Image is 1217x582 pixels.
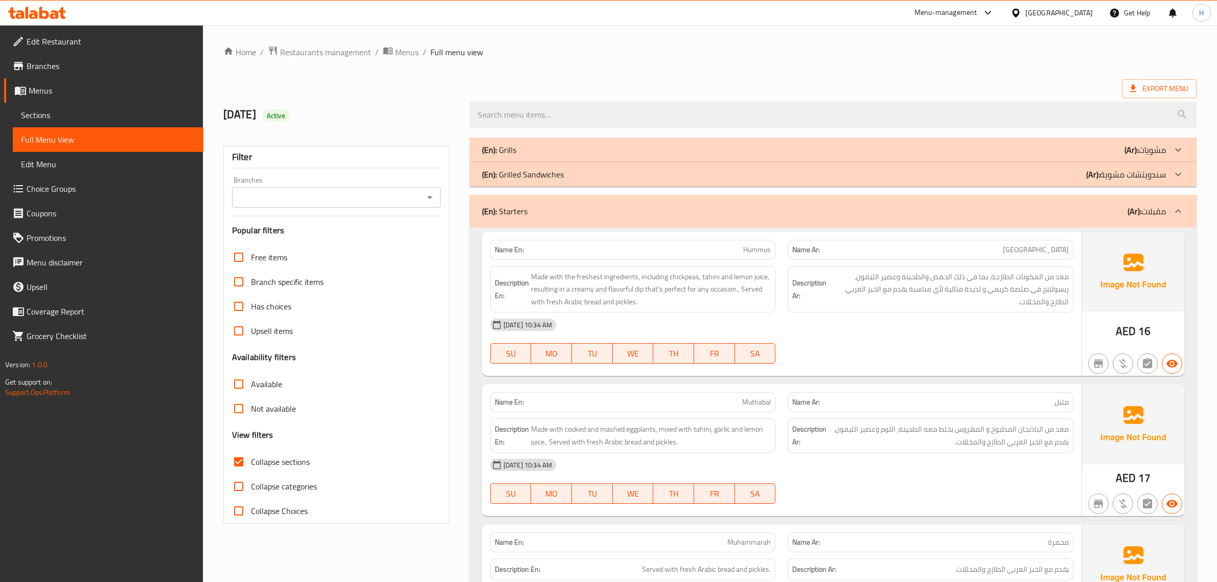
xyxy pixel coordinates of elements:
a: Full Menu View [13,127,203,152]
button: TH [653,343,694,364]
button: SU [490,483,532,504]
strong: Description En: [495,563,540,576]
a: Sections [13,103,203,127]
p: Grills [482,144,516,156]
span: WE [617,486,650,501]
strong: Description Ar: [792,423,826,448]
button: Available [1162,494,1182,514]
nav: breadcrumb [223,46,1197,59]
button: Purchased item [1113,353,1133,374]
span: 16 [1138,321,1151,341]
strong: Name En: [495,244,524,255]
span: Grocery Checklist [27,330,195,342]
span: TH [657,346,690,361]
a: Edit Menu [13,152,203,176]
span: Served with fresh Arabic bread and pickles. [642,563,771,576]
span: Hummus [743,244,771,255]
span: AED [1116,321,1136,341]
span: Free items [251,251,287,263]
span: Branches [27,60,195,72]
span: SA [739,486,772,501]
a: Support.OpsPlatform [5,386,70,399]
span: Edit Restaurant [27,35,195,48]
p: Starters [482,205,527,217]
span: H [1199,7,1204,18]
button: SU [490,343,532,364]
span: TH [657,486,690,501]
span: 17 [1138,468,1151,488]
span: Collapse categories [251,480,317,493]
button: Available [1162,353,1182,374]
a: Restaurants management [268,46,371,59]
span: SU [495,346,527,361]
span: Muhammarah [727,537,771,548]
a: Menus [383,46,419,59]
b: (En): [482,167,497,182]
a: Choice Groups [4,176,203,201]
span: Choice Groups [27,183,195,195]
a: Menus [4,78,203,103]
a: Promotions [4,226,203,250]
a: Menu disclaimer [4,250,203,275]
button: TU [572,343,613,364]
strong: Name En: [495,537,524,548]
span: WE [617,346,650,361]
span: MO [535,346,568,361]
span: Has choices [251,300,291,312]
span: Menus [395,46,419,58]
span: SA [739,346,772,361]
span: معد من الباذنجان المطبوخ و المهروس يخلط معه الطحينة، الثوم وعصير الليمون، يقدم مع الخبز العربي ال... [829,423,1069,448]
a: Coupons [4,201,203,226]
div: [GEOGRAPHIC_DATA] [1025,7,1093,18]
span: Not available [251,402,296,415]
a: Branches [4,54,203,78]
span: SU [495,486,527,501]
strong: Description Ar: [792,277,826,302]
span: [DATE] 10:34 AM [499,320,556,330]
h3: View filters [232,429,273,441]
strong: Name Ar: [792,537,820,548]
span: Export Menu [1122,79,1197,98]
span: معد من المكونات الطازجة، بما في ذلك الحمص والطحينة وعصير الليمون، ريسولتنج في صلصة كريمي و لذيذة ... [829,271,1069,308]
button: Not branch specific item [1088,353,1109,374]
div: (En): Grills(Ar):مشويات [470,138,1197,162]
span: Promotions [27,232,195,244]
li: / [260,46,264,58]
strong: Name Ar: [792,244,820,255]
strong: Name Ar: [792,397,820,408]
span: Export Menu [1130,82,1188,95]
span: Collapse sections [251,456,310,468]
button: WE [613,343,654,364]
strong: Name En: [495,397,524,408]
span: Made with the freshest ingredients, including chickpeas, tahini and lemon juice, resulting in a c... [531,271,771,308]
span: Coupons [27,207,195,219]
span: 1.0.0 [32,358,48,371]
strong: Description En: [495,277,529,302]
button: SA [735,343,776,364]
span: متبل [1054,397,1069,408]
span: FR [698,486,731,501]
li: / [375,46,379,58]
span: [GEOGRAPHIC_DATA] [1003,244,1069,255]
span: Menus [29,84,195,97]
button: Not has choices [1137,353,1158,374]
span: FR [698,346,731,361]
span: Upsell items [251,325,293,337]
span: Version: [5,358,30,371]
div: Menu-management [914,7,977,19]
button: Purchased item [1113,494,1133,514]
a: Grocery Checklist [4,324,203,348]
h2: [DATE] [223,107,457,122]
span: Branch specific items [251,276,324,288]
button: MO [531,483,572,504]
span: [DATE] 10:34 AM [499,460,556,470]
span: Full Menu View [21,133,195,146]
span: Muthabal [742,397,771,408]
button: Open [423,190,437,205]
span: Made with cooked and mashed eggplants, mixed with tahini, garlic and lemon juice., Served with fr... [531,423,771,448]
b: (Ar): [1124,142,1138,158]
span: Restaurants management [280,46,371,58]
a: Upsell [4,275,203,299]
button: FR [694,343,735,364]
span: Edit Menu [21,158,195,170]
